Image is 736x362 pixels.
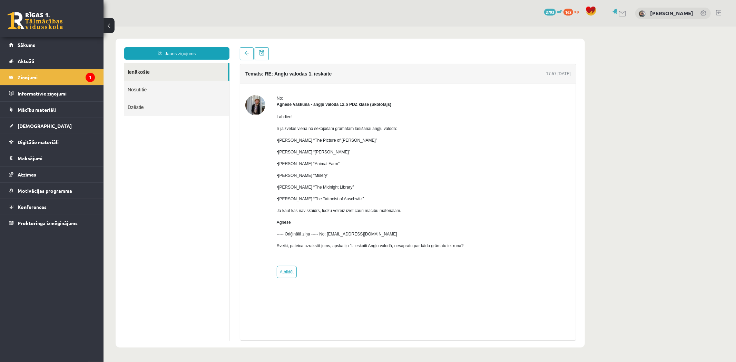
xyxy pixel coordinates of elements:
div: 17:57 [DATE] [443,44,467,50]
span: 162 [563,9,573,16]
p: Sveiki, pateica uzrakstīt jums, apskatiju 1. ieskaiti Angļu valodā, nesapratu par kādu grāmatu ie... [173,216,360,222]
span: 2793 [544,9,556,16]
a: Nosūtītie [21,54,126,72]
span: xp [574,9,579,14]
a: 162 xp [563,9,582,14]
span: Aktuāli [18,58,34,64]
a: Aktuāli [9,53,95,69]
p: ----- Oriģinālā ziņa ----- No: [EMAIL_ADDRESS][DOMAIN_NAME] [173,204,360,211]
img: Agnese Vaškūna - angļu valoda 12.b PDZ klase [142,69,162,89]
span: [DEMOGRAPHIC_DATA] [18,123,72,129]
legend: Ziņojumi [18,69,95,85]
a: Digitālie materiāli [9,134,95,150]
a: Maksājumi [9,150,95,166]
a: Proktoringa izmēģinājums [9,215,95,231]
span: Konferences [18,204,47,210]
a: Jauns ziņojums [21,21,126,33]
p: •[PERSON_NAME] “The Picture of [PERSON_NAME]” [173,111,360,117]
a: Informatīvie ziņojumi [9,86,95,101]
p: •[PERSON_NAME] “[PERSON_NAME]” [173,122,360,129]
a: Sākums [9,37,95,53]
legend: Maksājumi [18,150,95,166]
a: 2793 mP [544,9,562,14]
span: Motivācijas programma [18,188,72,194]
a: Mācību materiāli [9,102,95,118]
span: mP [557,9,562,14]
a: Atzīmes [9,167,95,182]
a: [PERSON_NAME] [650,10,693,17]
legend: Informatīvie ziņojumi [18,86,95,101]
span: Atzīmes [18,171,36,178]
span: Proktoringa izmēģinājums [18,220,78,226]
span: Mācību materiāli [18,107,56,113]
a: Dzēstie [21,72,126,89]
div: No: [173,69,360,75]
strong: Agnese Vaškūna - angļu valoda 12.b PDZ klase (Skolotājs) [173,76,288,80]
p: Labdien! [173,87,360,93]
a: [DEMOGRAPHIC_DATA] [9,118,95,134]
h4: Temats: RE: Angļu valodas 1. ieskaite [142,44,228,50]
a: Ienākošie [21,37,125,54]
i: 1 [86,73,95,82]
p: •[PERSON_NAME] “The Midnight Library” [173,158,360,164]
a: Rīgas 1. Tālmācības vidusskola [8,12,63,29]
p: •[PERSON_NAME] “Animal Farm” [173,134,360,140]
a: Motivācijas programma [9,183,95,199]
p: Ir jāizvēlas viena no sekojošām grāmatām lasīšanai angļu valodā: [173,99,360,105]
span: Sākums [18,42,35,48]
p: Ja kaut kas nav skaidrs, lūdzu vēlreiz iziet cauri mācību materiālam. [173,181,360,187]
p: •[PERSON_NAME] “Misery” [173,146,360,152]
a: Konferences [9,199,95,215]
img: Kirils Kovaļovs [639,10,646,17]
a: Atbildēt [173,239,193,252]
a: Ziņojumi1 [9,69,95,85]
p: •[PERSON_NAME] “The Tattooist of Auschwitz” [173,169,360,175]
span: Digitālie materiāli [18,139,59,145]
p: Agnese [173,193,360,199]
